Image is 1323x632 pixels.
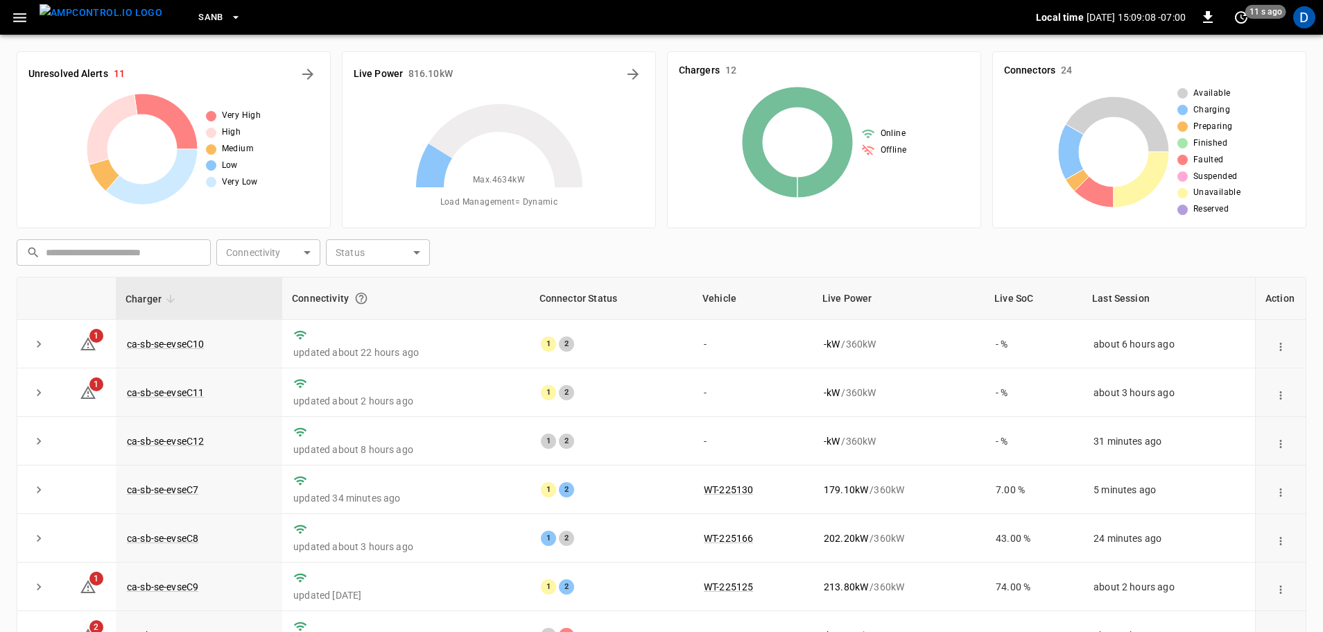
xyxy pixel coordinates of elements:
[1193,153,1224,167] span: Faulted
[1193,186,1240,200] span: Unavailable
[881,144,907,157] span: Offline
[559,531,574,546] div: 2
[473,173,525,187] span: Max. 4634 kW
[127,339,204,350] a: ca-sb-se-evseC10
[293,345,519,359] p: updated about 22 hours ago
[127,533,198,544] a: ca-sb-se-evseC8
[222,159,238,173] span: Low
[1082,320,1255,368] td: about 6 hours ago
[541,579,556,595] div: 1
[440,196,558,210] span: Load Management = Dynamic
[824,531,974,545] div: / 360 kW
[89,572,103,586] span: 1
[824,386,840,400] p: - kW
[1061,63,1072,78] h6: 24
[985,368,1082,417] td: - %
[559,434,574,449] div: 2
[813,277,985,320] th: Live Power
[1245,5,1286,19] span: 11 s ago
[1271,483,1290,497] div: action cell options
[222,176,258,189] span: Very Low
[824,580,868,594] p: 213.80 kW
[80,581,96,592] a: 1
[693,320,813,368] td: -
[541,336,556,352] div: 1
[297,63,319,85] button: All Alerts
[1082,368,1255,417] td: about 3 hours ago
[559,579,574,595] div: 2
[28,528,49,549] button: expand row
[824,531,868,545] p: 202.20 kW
[28,67,108,82] h6: Unresolved Alerts
[293,588,519,602] p: updated [DATE]
[193,4,247,31] button: SanB
[28,382,49,403] button: expand row
[1193,103,1230,117] span: Charging
[541,482,556,497] div: 1
[824,434,840,448] p: - kW
[985,466,1082,514] td: 7.00 %
[127,484,198,495] a: ca-sb-se-evseC7
[1082,277,1255,320] th: Last Session
[1193,137,1227,151] span: Finished
[985,563,1082,611] td: 74.00 %
[1271,386,1290,400] div: action cell options
[292,286,520,311] div: Connectivity
[1193,170,1238,184] span: Suspended
[824,580,974,594] div: / 360 kW
[824,337,840,351] p: - kW
[985,417,1082,466] td: - %
[80,386,96,397] a: 1
[222,126,241,139] span: High
[824,483,868,497] p: 179.10 kW
[1082,514,1255,563] td: 24 minutes ago
[293,394,519,408] p: updated about 2 hours ago
[198,10,223,26] span: SanB
[824,483,974,497] div: / 360 kW
[541,531,556,546] div: 1
[1193,120,1233,134] span: Preparing
[28,577,49,597] button: expand row
[704,533,753,544] a: WT-225166
[622,63,644,85] button: Energy Overview
[985,277,1082,320] th: Live SoC
[824,386,974,400] div: / 360 kW
[28,334,49,355] button: expand row
[541,385,556,400] div: 1
[354,67,403,82] h6: Live Power
[126,291,180,307] span: Charger
[89,377,103,391] span: 1
[222,142,254,156] span: Medium
[881,127,906,141] span: Online
[1004,63,1055,78] h6: Connectors
[1082,466,1255,514] td: 5 minutes ago
[559,482,574,497] div: 2
[293,491,519,505] p: updated 34 minutes ago
[704,484,753,495] a: WT-225130
[1087,10,1186,24] p: [DATE] 15:09:08 -07:00
[679,63,720,78] h6: Chargers
[40,4,162,22] img: ampcontrol.io logo
[1255,277,1306,320] th: Action
[1271,337,1290,351] div: action cell options
[1193,203,1229,216] span: Reserved
[28,479,49,500] button: expand row
[349,286,374,311] button: Connection between the charger and our software.
[293,443,519,456] p: updated about 8 hours ago
[985,514,1082,563] td: 43.00 %
[1271,434,1290,448] div: action cell options
[408,67,453,82] h6: 816.10 kW
[127,436,204,447] a: ca-sb-se-evseC12
[127,387,204,398] a: ca-sb-se-evseC11
[559,385,574,400] div: 2
[114,67,125,82] h6: 11
[1271,531,1290,545] div: action cell options
[293,540,519,554] p: updated about 3 hours ago
[824,337,974,351] div: / 360 kW
[725,63,736,78] h6: 12
[1230,6,1252,28] button: set refresh interval
[985,320,1082,368] td: - %
[28,431,49,452] button: expand row
[693,368,813,417] td: -
[693,277,813,320] th: Vehicle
